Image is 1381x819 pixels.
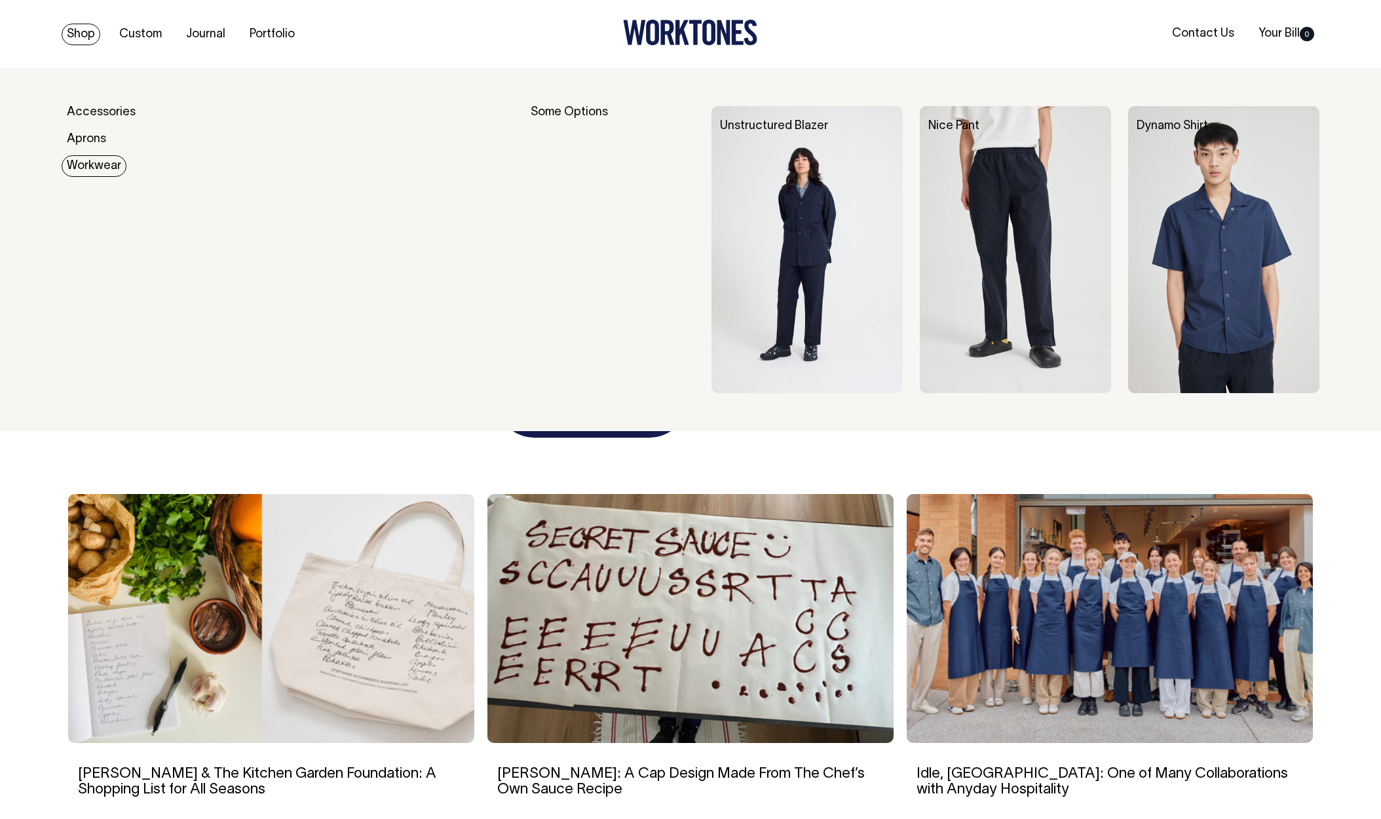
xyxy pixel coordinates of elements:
a: Custom [114,24,167,45]
img: Dynamo Shirt [1128,106,1319,393]
div: Some Options [531,106,694,393]
a: Shop [62,24,100,45]
a: [PERSON_NAME]: A Cap Design Made From The Chef’s Own Sauce Recipe [497,767,865,796]
a: Workwear [62,155,126,177]
a: Your Bill0 [1253,23,1319,45]
img: Nice Pant [920,106,1111,393]
img: Rosheen Kaul: A Cap Design Made From The Chef’s Own Sauce Recipe [487,494,894,743]
img: Stephanie Alexander & The Kitchen Garden Foundation: A Shopping List for All Seasons [68,494,474,743]
a: Dynamo Shirt [1137,121,1208,132]
img: Idle, Brisbane: One of Many Collaborations with Anyday Hospitality [907,494,1313,743]
a: Portfolio [244,24,300,45]
a: Aprons [62,128,111,150]
a: Nice Pant [928,121,979,132]
img: Unstructured Blazer [711,106,903,393]
a: Unstructured Blazer [720,121,828,132]
a: Contact Us [1167,23,1239,45]
span: 0 [1300,27,1314,41]
a: [PERSON_NAME] & The Kitchen Garden Foundation: A Shopping List for All Seasons [78,767,436,796]
a: Accessories [62,102,141,123]
a: Idle, [GEOGRAPHIC_DATA]: One of Many Collaborations with Anyday Hospitality [917,767,1288,796]
a: Journal [181,24,231,45]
